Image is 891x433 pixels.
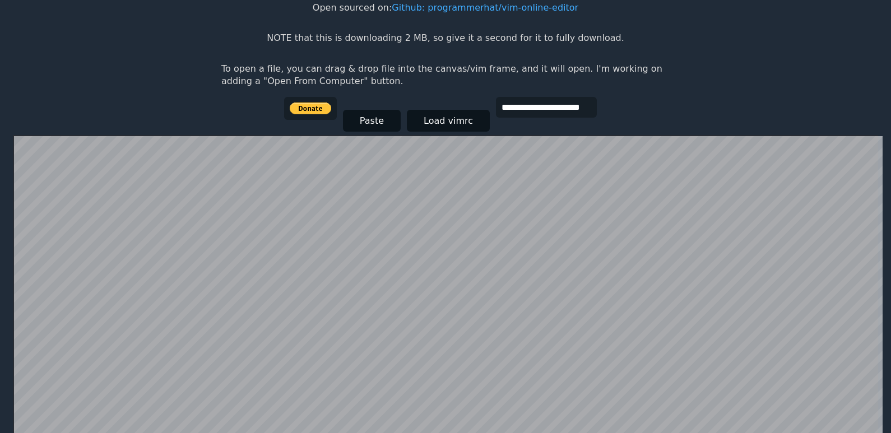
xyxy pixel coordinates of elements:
p: To open a file, you can drag & drop file into the canvas/vim frame, and it will open. I'm working... [221,63,670,88]
button: Load vimrc [407,110,490,132]
p: Open sourced on: [313,2,578,14]
p: NOTE that this is downloading 2 MB, so give it a second for it to fully download. [267,32,624,44]
a: Github: programmerhat/vim-online-editor [392,2,578,13]
button: Paste [343,110,401,132]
